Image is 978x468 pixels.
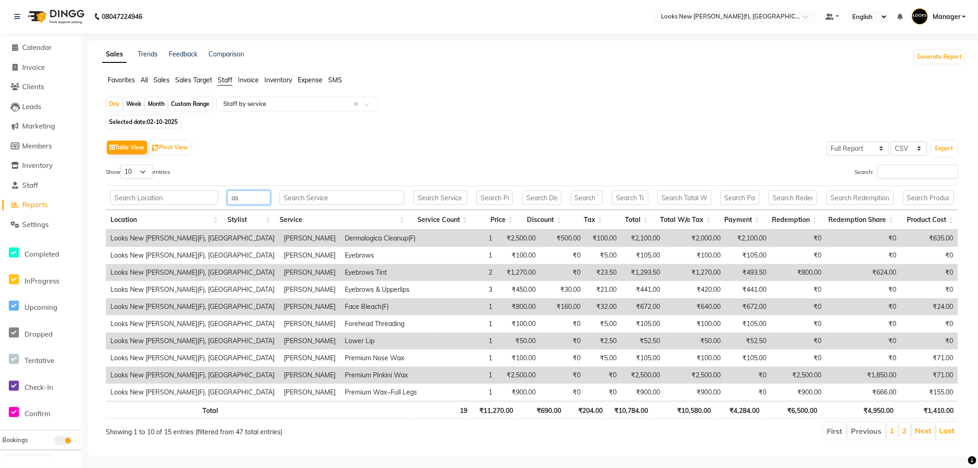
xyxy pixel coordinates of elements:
th: Service Count: activate to sort column ascending [409,210,472,230]
button: Pivot View [150,141,190,154]
td: Looks New [PERSON_NAME](F), [GEOGRAPHIC_DATA] [106,230,279,247]
span: Confirm [24,409,50,418]
td: ₹71.00 [901,350,958,367]
div: Week [124,98,144,111]
td: Looks New [PERSON_NAME](F), [GEOGRAPHIC_DATA] [106,350,279,367]
span: Leads [22,102,41,111]
td: ₹105.00 [726,315,771,333]
td: 1 [437,384,497,401]
span: Sales Target [175,76,212,84]
td: ₹0 [540,384,585,401]
td: ₹2,500.00 [665,367,725,384]
td: Looks New [PERSON_NAME](F), [GEOGRAPHIC_DATA] [106,281,279,298]
span: Upcoming [24,303,57,312]
td: ₹2.50 [585,333,621,350]
td: [PERSON_NAME] [279,333,340,350]
td: ₹100.00 [665,247,725,264]
td: ₹0 [901,281,958,298]
a: Trends [138,50,158,58]
td: ₹0 [540,367,585,384]
td: ₹900.00 [771,384,826,401]
th: ₹690.00 [518,401,566,419]
th: Stylist: activate to sort column ascending [223,210,275,230]
th: ₹4,284.00 [716,401,764,419]
a: Comparison [208,50,244,58]
span: Members [22,142,52,150]
td: ₹105.00 [621,315,665,333]
input: Search Service Count [414,191,467,205]
span: Expense [298,76,323,84]
th: Price: activate to sort column ascending [472,210,518,230]
td: ₹0 [540,264,585,281]
a: Invoice [2,62,79,73]
span: Inventory [22,161,53,170]
td: ₹100.00 [665,315,725,333]
th: Total: activate to sort column ascending [607,210,653,230]
td: Looks New [PERSON_NAME](F), [GEOGRAPHIC_DATA] [106,384,279,401]
th: Redemption: activate to sort column ascending [764,210,822,230]
span: Marketing [22,122,55,130]
td: [PERSON_NAME] [279,315,340,333]
td: ₹2,100.00 [726,230,771,247]
th: Service: activate to sort column ascending [275,210,409,230]
a: Inventory [2,160,79,171]
input: Search Discount [522,191,562,205]
td: ₹0 [901,264,958,281]
td: 1 [437,315,497,333]
td: ₹0 [826,281,901,298]
td: ₹5.00 [585,247,621,264]
span: Clients [22,82,44,91]
td: Looks New [PERSON_NAME](F), [GEOGRAPHIC_DATA] [106,264,279,281]
td: ₹50.00 [665,333,725,350]
td: ₹2,500.00 [771,367,826,384]
td: ₹450.00 [497,281,540,298]
input: Search Tax [571,191,603,205]
div: Custom Range [169,98,212,111]
span: Tentative [24,356,54,365]
td: ₹160.00 [540,298,585,315]
th: ₹11,270.00 [472,401,518,419]
td: ₹441.00 [726,281,771,298]
td: Looks New [PERSON_NAME](F), [GEOGRAPHIC_DATA] [106,315,279,333]
a: 2 [903,426,907,435]
td: 1 [437,230,497,247]
th: Tax: activate to sort column ascending [566,210,607,230]
input: Search Stylist [227,191,270,205]
span: Reports [22,200,48,209]
a: Staff [2,180,79,191]
th: ₹4,950.00 [822,401,898,419]
td: 1 [437,298,497,315]
span: All [141,76,148,84]
th: Total [106,401,223,419]
th: Discount: activate to sort column ascending [518,210,566,230]
input: Search Service [280,191,404,205]
span: Completed [24,250,59,259]
th: ₹204.00 [566,401,607,419]
td: Dermalogica Cleanup(F) [340,230,437,247]
td: ₹71.00 [901,367,958,384]
td: ₹0 [771,247,826,264]
td: ₹493.50 [726,264,771,281]
span: Inventory [264,76,292,84]
td: ₹100.00 [665,350,725,367]
td: Premium Wax~Full Legs [340,384,437,401]
td: ₹666.00 [826,384,901,401]
td: ₹105.00 [621,247,665,264]
td: [PERSON_NAME] [279,247,340,264]
td: ₹0 [771,298,826,315]
td: Lower Lip [340,333,437,350]
td: ₹50.00 [497,333,540,350]
input: Search Product Cost [903,191,954,205]
td: [PERSON_NAME] [279,281,340,298]
td: Looks New [PERSON_NAME](F), [GEOGRAPHIC_DATA] [106,333,279,350]
td: ₹0 [585,367,621,384]
span: Staff [218,76,232,84]
span: Sales [153,76,170,84]
span: Dropped [24,330,53,339]
td: ₹672.00 [726,298,771,315]
td: ₹0 [771,230,826,247]
a: Members [2,141,79,152]
td: ₹0 [826,350,901,367]
td: Eyebrows & Upperlips [340,281,437,298]
span: Calendar [22,43,52,52]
